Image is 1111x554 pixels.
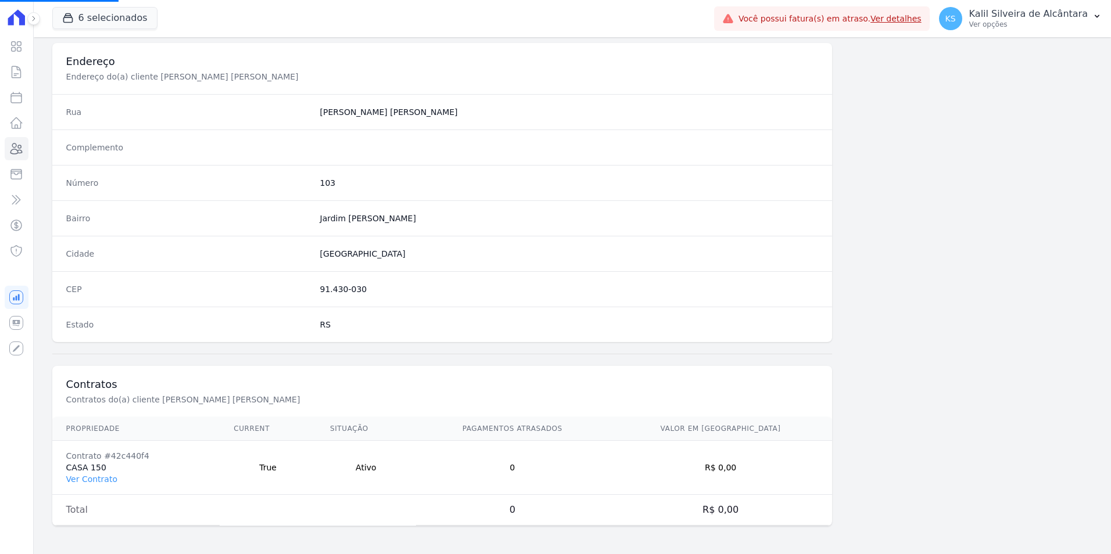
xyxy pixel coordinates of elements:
[66,248,311,260] dt: Cidade
[52,441,220,495] td: CASA 150
[66,106,311,118] dt: Rua
[220,441,316,495] td: True
[609,417,833,441] th: Valor em [GEOGRAPHIC_DATA]
[316,441,416,495] td: Ativo
[316,417,416,441] th: Situação
[320,106,819,118] dd: [PERSON_NAME] [PERSON_NAME]
[416,495,609,526] td: 0
[930,2,1111,35] button: KS Kalil Silveira de Alcântara Ver opções
[66,71,457,82] p: Endereço do(a) cliente [PERSON_NAME] [PERSON_NAME]
[52,495,220,526] td: Total
[945,15,956,23] span: KS
[52,7,157,29] button: 6 selecionados
[320,213,819,224] dd: Jardim [PERSON_NAME]
[416,441,609,495] td: 0
[320,319,819,330] dd: RS
[609,495,833,526] td: R$ 0,00
[66,377,819,391] h3: Contratos
[66,283,311,295] dt: CEP
[320,177,819,189] dd: 103
[66,213,311,224] dt: Bairro
[220,417,316,441] th: Current
[66,177,311,189] dt: Número
[870,14,922,23] a: Ver detalhes
[66,55,819,69] h3: Endereço
[739,13,922,25] span: Você possui fatura(s) em atraso.
[609,441,833,495] td: R$ 0,00
[320,248,819,260] dd: [GEOGRAPHIC_DATA]
[66,319,311,330] dt: Estado
[66,142,311,153] dt: Complemento
[320,283,819,295] dd: 91.430-030
[52,417,220,441] th: Propriedade
[66,474,117,484] a: Ver Contrato
[969,20,1088,29] p: Ver opções
[969,8,1088,20] p: Kalil Silveira de Alcântara
[66,450,206,462] div: Contrato #42c440f4
[66,394,457,405] p: Contratos do(a) cliente [PERSON_NAME] [PERSON_NAME]
[416,417,609,441] th: Pagamentos Atrasados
